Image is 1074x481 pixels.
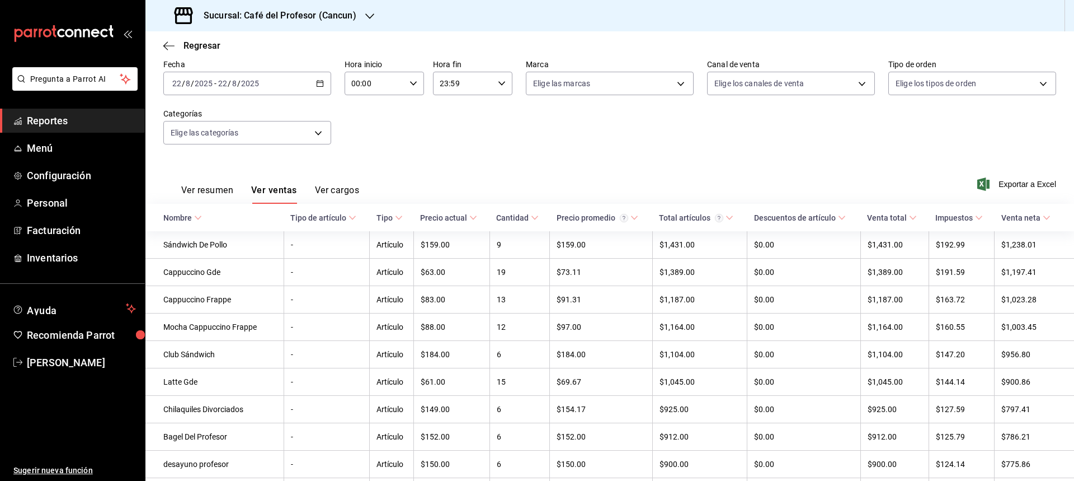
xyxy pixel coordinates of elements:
td: 19 [489,259,550,286]
td: $0.00 [747,368,861,396]
td: $1,003.45 [995,314,1074,341]
button: open_drawer_menu [123,29,132,38]
div: Tipo de artículo [290,213,346,222]
td: 12 [489,314,550,341]
td: $150.00 [413,451,489,478]
td: Artículo [370,423,414,451]
span: Tipo [376,213,403,222]
td: $900.86 [995,368,1074,396]
span: Tipo de artículo [290,213,356,222]
td: $925.00 [860,396,929,423]
td: $97.00 [550,314,652,341]
div: Venta total [867,213,907,222]
td: $1,104.00 [652,341,747,368]
td: $160.55 [929,314,995,341]
td: $1,164.00 [652,314,747,341]
td: Sándwich De Pollo [145,231,284,259]
td: Artículo [370,396,414,423]
span: / [182,79,185,88]
span: Precio promedio [557,213,638,222]
span: Elige los tipos de orden [896,78,976,89]
div: Impuestos [935,213,973,222]
span: Regresar [183,40,220,51]
svg: Precio promedio = Total artículos / cantidad [620,214,628,222]
td: $1,045.00 [860,368,929,396]
td: Latte Gde [145,368,284,396]
td: $159.00 [550,231,652,259]
span: Configuración [27,168,136,183]
td: $0.00 [747,314,861,341]
td: $63.00 [413,259,489,286]
td: Club Sándwich [145,341,284,368]
td: $0.00 [747,341,861,368]
span: Elige los canales de venta [714,78,804,89]
span: Recomienda Parrot [27,328,136,343]
td: - [284,341,369,368]
span: Nombre [163,213,202,222]
span: Sugerir nueva función [13,465,136,477]
td: $1,431.00 [652,231,747,259]
td: - [284,259,369,286]
td: Artículo [370,231,414,259]
input: -- [185,79,191,88]
td: - [284,423,369,451]
label: Hora inicio [345,60,424,68]
td: $150.00 [550,451,652,478]
span: Menú [27,141,136,156]
td: - [284,451,369,478]
div: Cantidad [496,213,529,222]
td: $184.00 [550,341,652,368]
div: Venta neta [1001,213,1040,222]
td: - [284,314,369,341]
td: $88.00 [413,314,489,341]
span: Elige las categorías [171,127,239,138]
td: $925.00 [652,396,747,423]
td: $159.00 [413,231,489,259]
td: $0.00 [747,231,861,259]
td: $192.99 [929,231,995,259]
div: Total artículos [659,213,723,222]
td: $184.00 [413,341,489,368]
span: Elige las marcas [533,78,590,89]
button: Exportar a Excel [979,178,1056,191]
td: $1,197.41 [995,259,1074,286]
input: -- [218,79,228,88]
span: Reportes [27,113,136,128]
span: / [191,79,194,88]
button: Regresar [163,40,220,51]
td: $1,023.28 [995,286,1074,314]
td: Chilaquiles Divorciados [145,396,284,423]
td: $147.20 [929,341,995,368]
td: 15 [489,368,550,396]
div: Precio actual [420,213,467,222]
span: Precio actual [420,213,477,222]
td: $1,045.00 [652,368,747,396]
span: / [237,79,241,88]
td: $0.00 [747,423,861,451]
span: Descuentos de artículo [754,213,846,222]
td: Bagel Del Profesor [145,423,284,451]
td: $152.00 [550,423,652,451]
td: Mocha Cappuccino Frappe [145,314,284,341]
td: $124.14 [929,451,995,478]
td: $912.00 [652,423,747,451]
td: $144.14 [929,368,995,396]
label: Tipo de orden [888,60,1056,68]
td: $1,104.00 [860,341,929,368]
label: Fecha [163,60,331,68]
h3: Sucursal: Café del Profesor (Cancun) [195,9,356,22]
td: - [284,231,369,259]
svg: El total artículos considera cambios de precios en los artículos así como costos adicionales por ... [715,214,723,222]
a: Pregunta a Parrot AI [8,81,138,93]
td: 13 [489,286,550,314]
td: $1,389.00 [860,259,929,286]
div: Tipo [376,213,393,222]
td: Artículo [370,259,414,286]
td: $1,238.01 [995,231,1074,259]
input: -- [232,79,237,88]
td: - [284,368,369,396]
span: Personal [27,195,136,211]
label: Marca [526,60,694,68]
button: Ver cargos [315,185,360,204]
